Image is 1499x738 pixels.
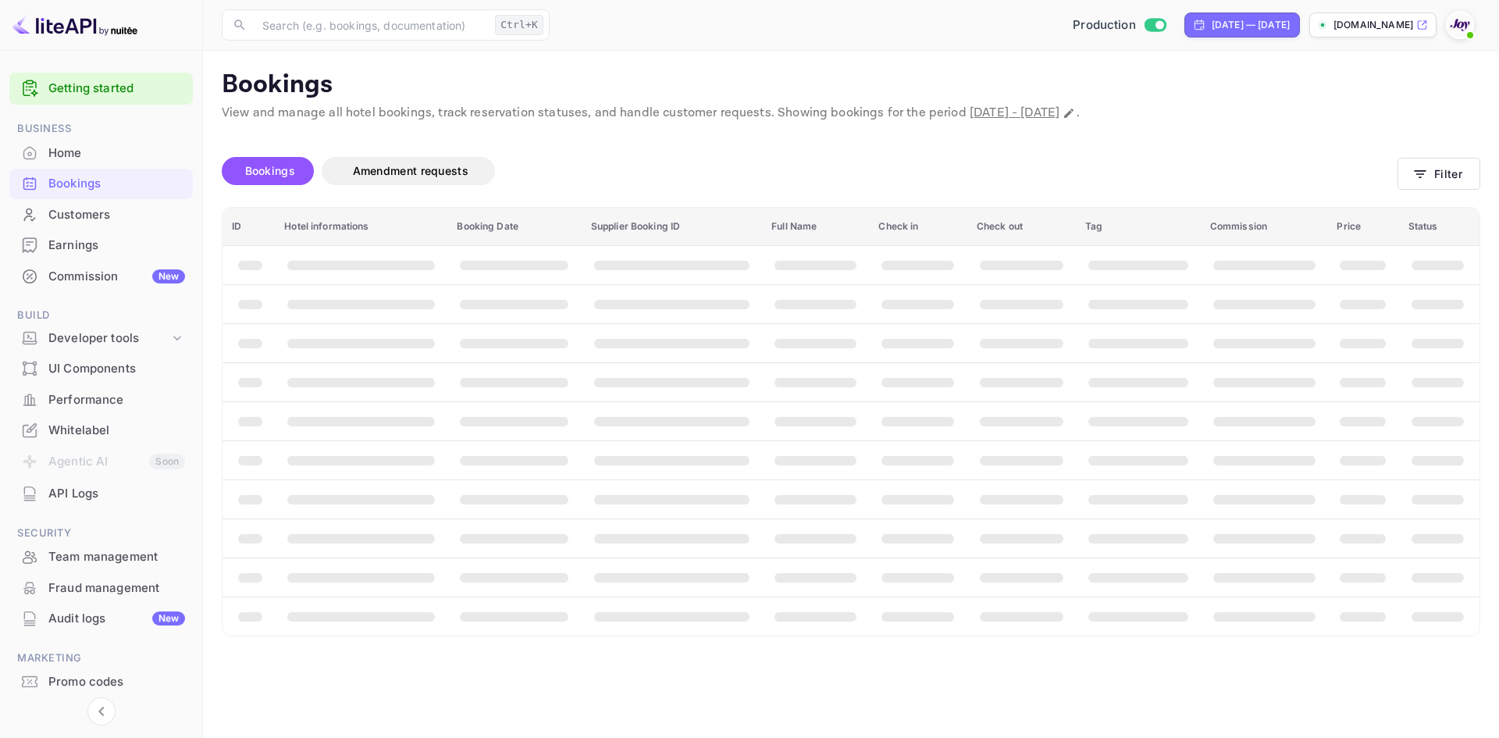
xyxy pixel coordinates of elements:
p: View and manage all hotel bookings, track reservation statuses, and handle customer requests. Sho... [222,104,1480,123]
div: Bookings [48,175,185,193]
a: Getting started [48,80,185,98]
input: Search (e.g. bookings, documentation) [253,9,489,41]
th: Supplier Booking ID [582,208,762,246]
a: Performance [9,385,193,414]
button: Collapse navigation [87,697,116,726]
div: Getting started [9,73,193,105]
div: Team management [48,548,185,566]
a: Team management [9,542,193,571]
div: Commission [48,268,185,286]
a: Home [9,138,193,167]
div: Earnings [48,237,185,255]
img: LiteAPI logo [12,12,137,37]
th: Commission [1201,208,1328,246]
a: UI Components [9,354,193,383]
a: Whitelabel [9,415,193,444]
a: Fraud management [9,573,193,602]
span: Business [9,120,193,137]
span: Marketing [9,650,193,667]
span: Bookings [245,164,295,177]
div: [DATE] — [DATE] [1212,18,1290,32]
div: Ctrl+K [495,15,543,35]
th: Check in [869,208,967,246]
th: Price [1327,208,1398,246]
div: API Logs [48,485,185,503]
div: Performance [48,391,185,409]
th: ID [223,208,275,246]
a: CommissionNew [9,262,193,291]
div: Developer tools [9,325,193,352]
th: Status [1399,208,1479,246]
div: Home [9,138,193,169]
div: CommissionNew [9,262,193,292]
span: Build [9,307,193,324]
span: Production [1073,16,1136,34]
div: Earnings [9,230,193,261]
a: Customers [9,200,193,229]
th: Tag [1076,208,1201,246]
div: New [152,269,185,283]
button: Filter [1398,158,1480,190]
p: Bookings [222,70,1480,101]
button: Change date range [1061,105,1077,121]
th: Full Name [762,208,869,246]
div: Promo codes [9,667,193,697]
div: Fraud management [48,579,185,597]
div: Team management [9,542,193,572]
div: API Logs [9,479,193,509]
div: Fraud management [9,573,193,604]
div: Performance [9,385,193,415]
a: API Logs [9,479,193,508]
div: Audit logs [48,610,185,628]
span: Security [9,525,193,542]
div: Whitelabel [48,422,185,440]
div: New [152,611,185,626]
div: Customers [48,206,185,224]
th: Booking Date [447,208,581,246]
img: With Joy [1447,12,1472,37]
a: Bookings [9,169,193,198]
a: Audit logsNew [9,604,193,633]
div: Audit logsNew [9,604,193,634]
span: [DATE] - [DATE] [970,105,1059,121]
div: Bookings [9,169,193,199]
div: UI Components [48,360,185,378]
div: Whitelabel [9,415,193,446]
p: [DOMAIN_NAME] [1333,18,1413,32]
div: UI Components [9,354,193,384]
div: Promo codes [48,673,185,691]
th: Hotel informations [275,208,447,246]
th: Check out [967,208,1076,246]
div: Customers [9,200,193,230]
div: account-settings tabs [222,157,1398,185]
a: Promo codes [9,667,193,696]
a: Earnings [9,230,193,259]
div: Developer tools [48,330,169,348]
div: Switch to Sandbox mode [1066,16,1172,34]
table: booking table [223,208,1479,636]
div: Home [48,144,185,162]
span: Amendment requests [353,164,468,177]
